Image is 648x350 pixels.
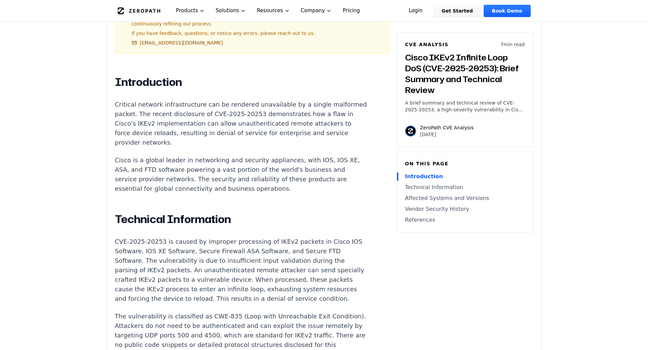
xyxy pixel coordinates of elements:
[420,131,474,138] p: [DATE]
[115,75,368,89] h2: Introduction
[405,52,525,95] h3: Cisco IKEv2 Infinite Loop DoS (CVE-2025-20253): Brief Summary and Technical Review
[405,41,449,48] h6: CVE Analysis
[405,172,525,181] a: Introduction
[405,99,525,113] p: A brief summary and technical review of CVE-2025-20253, a high-severity vulnerability in Cisco IO...
[115,213,368,226] h2: Technical Information
[115,237,368,303] p: CVE-2025-20253 is caused by improper processing of IKEv2 packets in Cisco IOS Software, IOS XE So...
[405,216,525,224] a: References
[500,41,525,48] p: 7 min read
[484,5,530,17] a: Book Demo
[420,124,474,131] p: ZeroPath CVE Analysis
[405,160,525,167] h6: On this page
[401,5,431,17] a: Login
[433,5,481,17] a: Get Started
[405,194,525,202] a: Affected Systems and Versions
[405,205,525,213] a: Vendor Security History
[132,39,223,46] a: [EMAIL_ADDRESS][DOMAIN_NAME]
[115,155,368,194] p: Cisco is a global leader in networking and security appliances, with IOS, IOS XE, ASA, and FTD so...
[132,30,383,37] p: If you have feedback, questions, or notice any errors, please reach out to us.
[115,100,368,147] p: Critical network infrastructure can be rendered unavailable by a single malformed packet. The rec...
[405,126,416,136] img: ZeroPath CVE Analysis
[405,183,525,191] a: Technical Information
